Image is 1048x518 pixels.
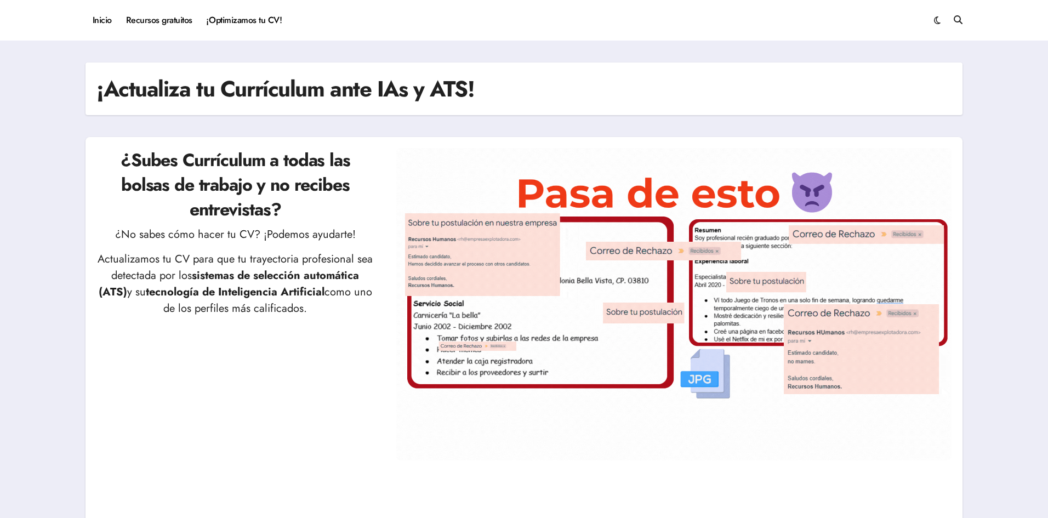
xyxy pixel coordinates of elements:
a: Recursos gratuitos [119,5,200,35]
a: ¡Optimizamos tu CV! [200,5,289,35]
strong: sistemas de selección automática (ATS) [99,267,360,300]
h2: ¿Subes Currículum a todas las bolsas de trabajo y no recibes entrevistas? [96,148,374,221]
h1: ¡Actualiza tu Currículum ante IAs y ATS! [96,73,474,104]
strong: tecnología de Inteligencia Artificial [146,284,324,300]
a: Inicio [86,5,119,35]
p: Actualizamos tu CV para que tu trayectoria profesional sea detectada por los y su como uno de los... [96,251,374,317]
p: ¿No sabes cómo hacer tu CV? ¡Podemos ayudarte! [96,226,374,243]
